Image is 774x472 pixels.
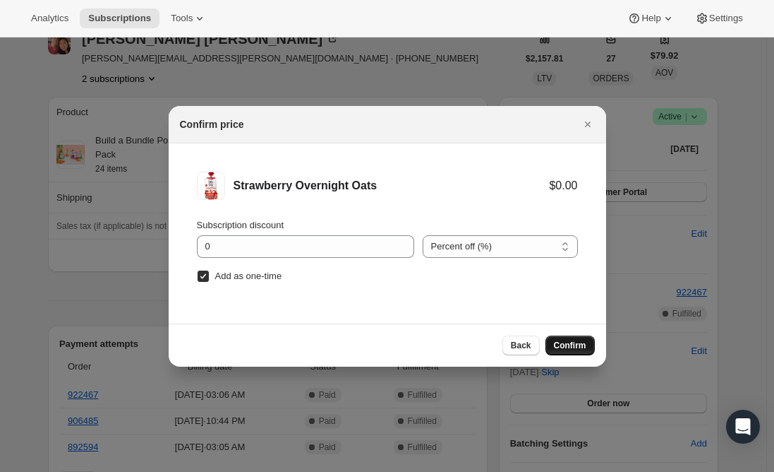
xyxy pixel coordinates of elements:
span: Analytics [31,13,68,24]
span: Subscriptions [88,13,151,24]
span: Add as one-time [215,271,282,281]
button: Tools [162,8,215,28]
button: Confirm [545,336,595,355]
div: Open Intercom Messenger [726,410,760,444]
span: Help [641,13,660,24]
span: Tools [171,13,193,24]
span: Subscription discount [197,220,284,230]
span: Settings [709,13,743,24]
button: Close [578,114,598,134]
span: Back [511,340,531,351]
h2: Confirm price [180,117,244,131]
div: $0.00 [549,179,577,193]
button: Settings [687,8,751,28]
button: Back [502,336,540,355]
img: Strawberry Overnight Oats [197,172,225,200]
button: Help [619,8,683,28]
button: Subscriptions [80,8,159,28]
div: Strawberry Overnight Oats [234,179,550,193]
button: Analytics [23,8,77,28]
span: Confirm [554,340,586,351]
